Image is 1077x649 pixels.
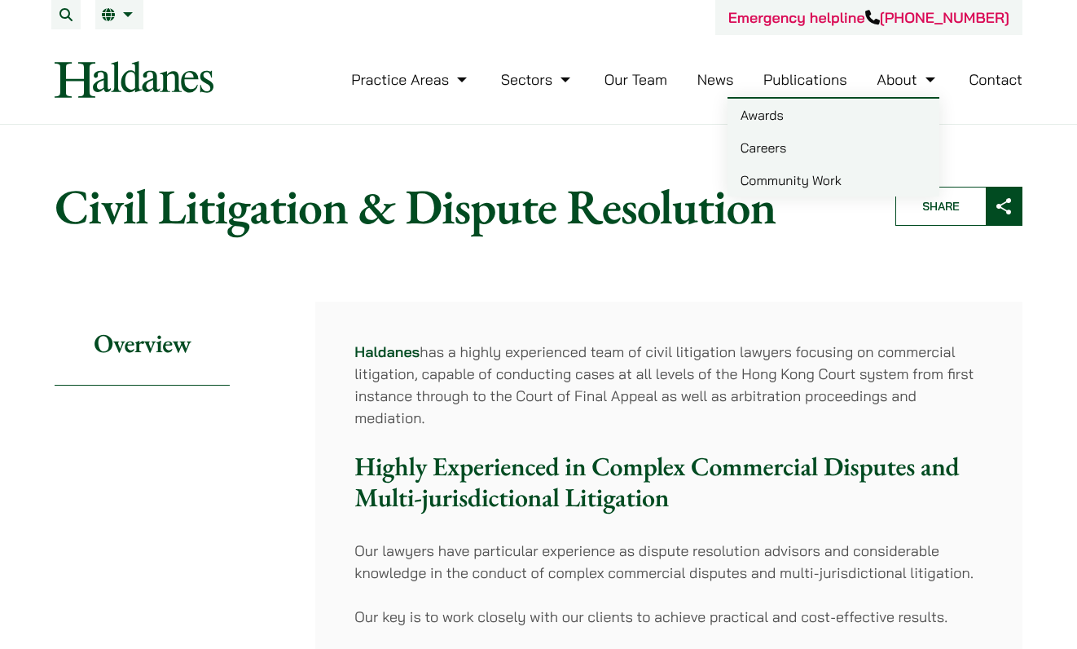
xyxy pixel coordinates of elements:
a: Practice Areas [351,70,471,89]
a: About [877,70,939,89]
a: News [697,70,734,89]
p: has a highly experienced team of civil litigation lawyers focusing on commercial litigation, capa... [354,341,983,429]
span: Share [896,188,986,225]
a: Publications [763,70,847,89]
h2: Overview [55,302,230,386]
a: Community Work [728,164,939,196]
h1: Civil Litigation & Dispute Resolution [55,177,868,236]
img: Logo of Haldanes [55,61,213,98]
a: EN [102,8,137,21]
a: Careers [728,131,939,164]
a: Our Team [604,70,667,89]
a: Awards [728,99,939,131]
h3: Highly Experienced in Complex Commercial Disputes and Multi-jurisdictional Litigation [354,451,983,514]
a: Emergency helpline[PHONE_NUMBER] [728,8,1009,27]
a: Contact [969,70,1022,89]
p: Our lawyers have particular experience as dispute resolution advisors and considerable knowledge ... [354,540,983,584]
p: Our key is to work closely with our clients to achieve practical and cost-effective results. [354,606,983,628]
button: Share [895,187,1022,226]
a: Haldanes [354,342,420,361]
a: Sectors [501,70,574,89]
